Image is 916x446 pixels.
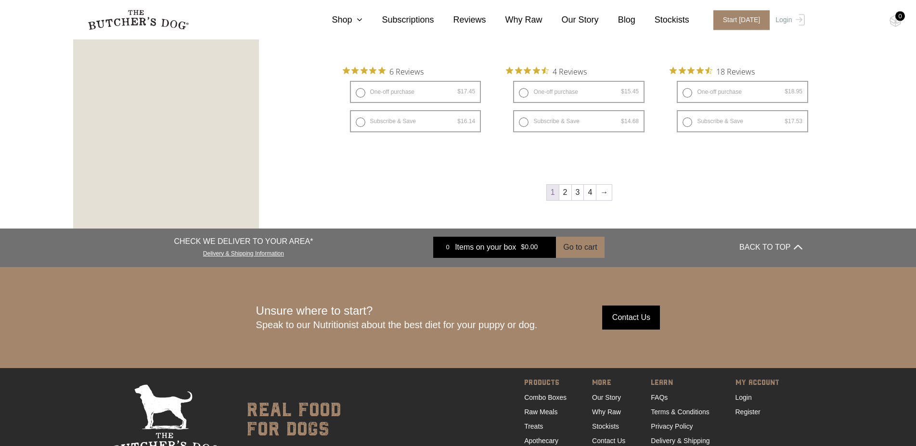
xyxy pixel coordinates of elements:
div: Unsure where to start? [256,304,538,331]
span: 4 Reviews [553,64,587,78]
bdi: 14.68 [621,118,639,125]
span: Speak to our Nutritionist about the best diet for your puppy or dog. [256,319,538,330]
span: $ [457,88,461,95]
a: Contact Us [592,437,625,445]
bdi: 15.45 [621,88,639,95]
button: Go to cart [556,237,604,258]
input: Contact Us [602,306,660,330]
span: MY ACCOUNT [735,377,779,390]
a: Blog [599,13,635,26]
span: $ [621,88,624,95]
a: Login [773,10,804,30]
bdi: 17.45 [457,88,475,95]
a: Why Raw [592,408,621,416]
bdi: 0.00 [521,243,538,251]
a: Combo Boxes [524,394,567,401]
a: Stockists [635,13,689,26]
a: Subscriptions [362,13,434,26]
a: Delivery & Shipping Information [203,248,284,257]
a: Delivery & Shipping [651,437,710,445]
span: $ [621,118,624,125]
span: $ [785,88,788,95]
a: Register [735,408,761,416]
button: BACK TO TOP [739,236,802,259]
label: Subscribe & Save [513,110,645,132]
span: $ [785,118,788,125]
label: Subscribe & Save [350,110,481,132]
a: Login [735,394,752,401]
a: Page 4 [584,185,596,200]
span: MORE [592,377,625,390]
bdi: 16.14 [457,118,475,125]
label: One-off purchase [513,81,645,103]
a: Start [DATE] [704,10,774,30]
label: One-off purchase [350,81,481,103]
button: Rated 4.7 out of 5 stars from 18 reviews. Jump to reviews. [670,64,755,78]
a: Our Story [542,13,599,26]
a: Reviews [434,13,486,26]
a: Page 3 [572,185,584,200]
span: Start [DATE] [713,10,770,30]
p: CHECK WE DELIVER TO YOUR AREA* [174,236,313,247]
a: Treats [524,422,543,430]
a: Privacy Policy [651,422,693,430]
a: Shop [312,13,362,26]
bdi: 17.53 [785,118,802,125]
label: Subscribe & Save [677,110,808,132]
div: 0 [440,242,455,252]
img: TBD_Cart-Empty.png [890,14,902,27]
span: Items on your box [455,242,516,253]
a: Terms & Conditions [651,408,709,416]
span: 6 Reviews [389,64,424,78]
a: Apothecary [524,437,558,445]
button: Rated 4.5 out of 5 stars from 4 reviews. Jump to reviews. [506,64,587,78]
a: Raw Meals [524,408,557,416]
span: PRODUCTS [524,377,567,390]
span: $ [457,118,461,125]
a: Stockists [592,422,619,430]
button: Rated 5 out of 5 stars from 6 reviews. Jump to reviews. [343,64,424,78]
bdi: 18.95 [785,88,802,95]
a: Our Story [592,394,621,401]
label: One-off purchase [677,81,808,103]
span: Page 1 [547,185,559,200]
span: 18 Reviews [716,64,755,78]
a: Page 2 [559,185,571,200]
a: 0 Items on your box $0.00 [433,237,556,258]
a: → [596,185,612,200]
a: Why Raw [486,13,542,26]
div: 0 [895,11,905,21]
span: LEARN [651,377,710,390]
a: FAQs [651,394,668,401]
span: $ [521,243,525,251]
